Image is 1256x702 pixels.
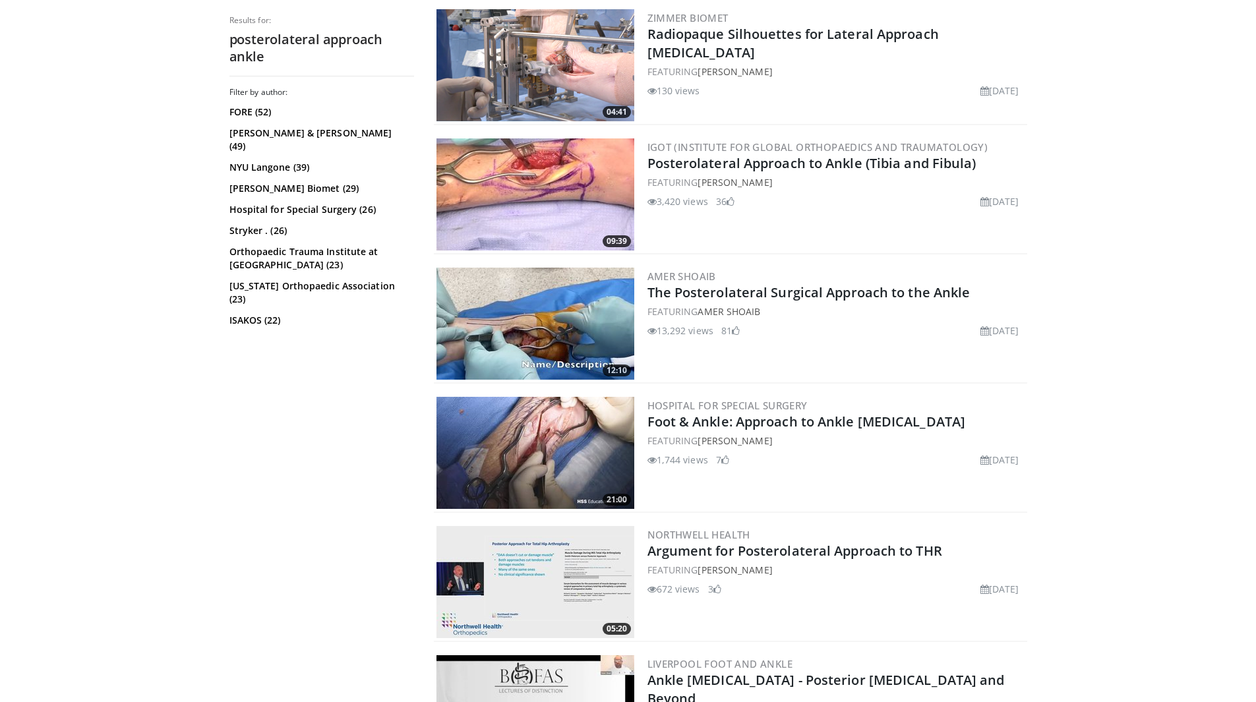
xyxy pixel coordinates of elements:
a: 12:10 [436,268,634,380]
a: IGOT (Institute for Global Orthopaedics and Traumatology) [647,140,988,154]
li: [DATE] [980,324,1019,337]
a: Zimmer Biomet [647,11,729,24]
a: The Posterolateral Surgical Approach to the Ankle [647,283,971,301]
img: c3c5e852-df0d-4e4a-a2b0-9f700e335191.300x170_q85_crop-smart_upscale.jpg [436,526,634,638]
span: 04:41 [603,106,631,118]
span: 12:10 [603,365,631,376]
p: Results for: [229,15,414,26]
span: 21:00 [603,494,631,506]
li: [DATE] [980,453,1019,467]
a: [PERSON_NAME] & [PERSON_NAME] (49) [229,127,411,153]
li: 1,744 views [647,453,708,467]
a: [PERSON_NAME] [698,65,772,78]
a: Liverpool Foot and Ankle [647,657,793,670]
li: 13,292 views [647,324,713,337]
img: 06e919cc-1148-4201-9eba-894c9dd10b83.300x170_q85_crop-smart_upscale.jpg [436,268,634,380]
a: [PERSON_NAME] [698,564,772,576]
li: 36 [716,194,734,208]
a: Northwell Health [647,528,750,541]
div: FEATURING [647,65,1025,78]
div: FEATURING [647,434,1025,448]
a: amer shoaib [698,305,760,318]
li: 672 views [647,582,700,596]
a: [PERSON_NAME] [698,434,772,447]
a: FORE (52) [229,105,411,119]
li: 7 [716,453,729,467]
a: Radiopaque Silhouettes for Lateral Approach [MEDICAL_DATA] [647,25,939,61]
h2: posterolateral approach ankle [229,31,414,65]
span: 05:20 [603,623,631,635]
a: amer shoaib [647,270,716,283]
li: [DATE] [980,84,1019,98]
a: Foot & Ankle: Approach to Ankle [MEDICAL_DATA] [647,413,966,430]
div: FEATURING [647,563,1025,577]
div: FEATURING [647,175,1025,189]
li: [DATE] [980,582,1019,596]
span: 09:39 [603,235,631,247]
li: 130 views [647,84,700,98]
a: [PERSON_NAME] [698,176,772,189]
a: Argument for Posterolateral Approach to THR [647,542,942,560]
a: [PERSON_NAME] Biomet (29) [229,182,411,195]
a: [US_STATE] Orthopaedic Association (23) [229,279,411,306]
a: 04:41 [436,9,634,121]
a: Stryker . (26) [229,224,411,237]
a: Hospital for Special Surgery [647,399,808,412]
li: 3 [708,582,721,596]
a: Orthopaedic Trauma Institute at [GEOGRAPHIC_DATA] (23) [229,245,411,272]
a: 21:00 [436,397,634,509]
a: 05:20 [436,526,634,638]
a: Posterolateral Approach to Ankle (Tibia and Fibula) [647,154,976,172]
li: 81 [721,324,740,337]
li: 3,420 views [647,194,708,208]
h3: Filter by author: [229,87,414,98]
img: b96871f0-b1fb-4fea-8d4a-767f35c326c2.300x170_q85_crop-smart_upscale.jpg [436,397,634,509]
a: 09:39 [436,138,634,250]
div: FEATURING [647,305,1025,318]
a: NYU Langone (39) [229,161,411,174]
a: Hospital for Special Surgery (26) [229,203,411,216]
img: 47db561e-ce1f-445a-9469-341d8622efbc.300x170_q85_crop-smart_upscale.jpg [436,138,634,250]
li: [DATE] [980,194,1019,208]
a: ISAKOS (22) [229,314,411,327]
img: ebbc195d-af59-44d4-9d5a-59bfb46f2006.png.300x170_q85_crop-smart_upscale.png [436,9,634,121]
